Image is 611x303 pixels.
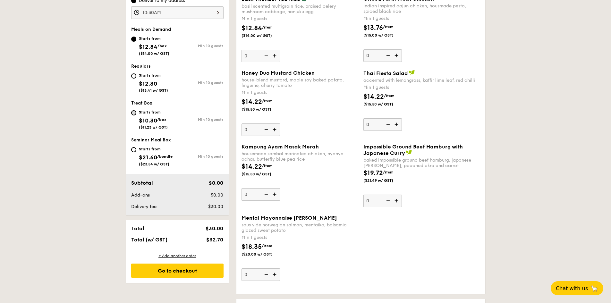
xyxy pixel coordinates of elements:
span: ($15.00 w/ GST) [363,33,407,38]
span: /item [262,99,273,103]
span: Meals on Demand [131,27,171,32]
span: $19.72 [363,169,383,177]
span: Regulars [131,63,151,69]
span: /item [262,164,273,168]
span: ($13.41 w/ GST) [139,88,168,93]
span: $12.30 [139,80,157,87]
div: Go to checkout [131,264,224,278]
div: housemade sambal marinated chicken, nyonya achar, butterfly blue pea rice [242,151,358,162]
img: icon-add.58712e84.svg [392,118,402,130]
span: $30.00 [208,204,223,209]
span: ($21.49 w/ GST) [363,178,407,183]
span: /box [157,117,166,122]
span: ($15.50 w/ GST) [242,172,285,177]
div: Min 10 guests [177,44,224,48]
span: Honey Duo Mustard Chicken [242,70,315,76]
span: Treat Box [131,100,152,106]
input: Starts from$12.84/box($14.00 w/ GST)Min 10 guests [131,37,136,42]
span: ($15.50 w/ GST) [363,102,407,107]
div: basil scented multigrain rice, braised celery mushroom cabbage, hanjuku egg [242,4,358,14]
img: icon-add.58712e84.svg [270,123,280,136]
span: $21.60 [139,154,157,161]
span: ($11.23 w/ GST) [139,125,168,130]
span: Thai Fiesta Salad [363,70,408,76]
img: icon-add.58712e84.svg [270,50,280,62]
img: icon-add.58712e84.svg [270,268,280,281]
span: Add-ons [131,192,150,198]
span: Delivery fee [131,204,157,209]
img: icon-reduce.1d2dbef1.svg [261,188,270,200]
div: + Add another order [131,253,224,258]
span: $14.22 [242,163,262,171]
span: $13.76 [363,24,383,32]
img: icon-add.58712e84.svg [392,195,402,207]
span: /item [383,170,394,174]
span: /item [384,94,395,98]
img: icon-add.58712e84.svg [270,188,280,200]
span: Seminar Meal Box [131,137,171,143]
input: Kampung Ayam Masak Merahhousemade sambal marinated chicken, nyonya achar, butterfly blue pea rice... [242,188,280,201]
span: $0.00 [211,192,223,198]
div: Min 1 guests [242,16,358,22]
span: $10.30 [139,117,157,124]
img: icon-reduce.1d2dbef1.svg [383,49,392,62]
input: Event time [131,6,224,19]
img: icon-vegan.f8ff3823.svg [409,70,415,76]
div: Starts from [139,73,168,78]
div: Starts from [139,36,169,41]
span: /box [157,44,167,48]
span: $32.70 [206,237,223,243]
input: Starts from$21.60/bundle($23.54 w/ GST)Min 10 guests [131,147,136,152]
div: Min 1 guests [363,15,480,22]
span: $0.00 [209,180,223,186]
img: icon-vegan.f8ff3823.svg [406,150,412,156]
span: $30.00 [206,225,223,231]
input: Starts from$10.30/box($11.23 w/ GST)Min 10 guests [131,110,136,115]
div: baked impossible ground beef hamburg, japanese [PERSON_NAME], poached okra and carrot [363,157,480,168]
span: $14.22 [242,98,262,106]
span: $12.84 [139,43,157,50]
img: icon-reduce.1d2dbef1.svg [383,195,392,207]
input: Grilled Farm Fresh Chickenindian inspired cajun chicken, housmade pesto, spiced black riceMin 1 g... [363,49,402,62]
div: Min 1 guests [363,84,480,91]
span: $18.35 [242,243,262,251]
img: icon-reduce.1d2dbef1.svg [383,118,392,130]
span: Chat with us [556,285,588,291]
span: Mentai Mayonnaise [PERSON_NAME] [242,215,337,221]
div: sous vide norwegian salmon, mentaiko, balsamic glazed sweet potato [242,222,358,233]
span: Kampung Ayam Masak Merah [242,144,319,150]
span: /bundle [157,154,173,159]
div: Starts from [139,110,168,115]
div: Min 10 guests [177,154,224,159]
input: Impossible Ground Beef Hamburg with Japanese Currybaked impossible ground beef hamburg, japanese ... [363,195,402,207]
span: Impossible Ground Beef Hamburg with Japanese Curry [363,144,463,156]
span: $14.22 [363,93,384,101]
div: Min 1 guests [242,89,358,96]
span: ($15.50 w/ GST) [242,107,285,112]
span: /item [262,25,273,29]
img: icon-reduce.1d2dbef1.svg [261,123,270,136]
span: ($14.00 w/ GST) [242,33,285,38]
span: Subtotal [131,180,153,186]
input: Basil Thunder Tea Ricebasil scented multigrain rice, braised celery mushroom cabbage, hanjuku egg... [242,50,280,62]
span: 🦙 [590,285,598,292]
span: ($23.54 w/ GST) [139,162,169,166]
span: /item [383,25,394,29]
input: Thai Fiesta Saladaccented with lemongrass, kaffir lime leaf, red chilliMin 1 guests$14.22/item($1... [363,118,402,131]
div: Min 1 guests [242,234,358,241]
div: indian inspired cajun chicken, housmade pesto, spiced black rice [363,3,480,14]
input: Mentai Mayonnaise [PERSON_NAME]sous vide norwegian salmon, mentaiko, balsamic glazed sweet potato... [242,268,280,281]
input: Honey Duo Mustard Chickenhouse-blend mustard, maple soy baked potato, linguine, cherry tomatoMin ... [242,123,280,136]
div: accented with lemongrass, kaffir lime leaf, red chilli [363,78,480,83]
div: house-blend mustard, maple soy baked potato, linguine, cherry tomato [242,77,358,88]
img: icon-reduce.1d2dbef1.svg [261,50,270,62]
button: Chat with us🦙 [551,281,603,295]
span: Total [131,225,144,231]
input: Starts from$12.30($13.41 w/ GST)Min 10 guests [131,73,136,79]
div: Min 10 guests [177,117,224,122]
span: ($20.00 w/ GST) [242,252,285,257]
img: icon-reduce.1d2dbef1.svg [261,268,270,281]
img: icon-add.58712e84.svg [392,49,402,62]
div: Min 10 guests [177,80,224,85]
span: Total (w/ GST) [131,237,167,243]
